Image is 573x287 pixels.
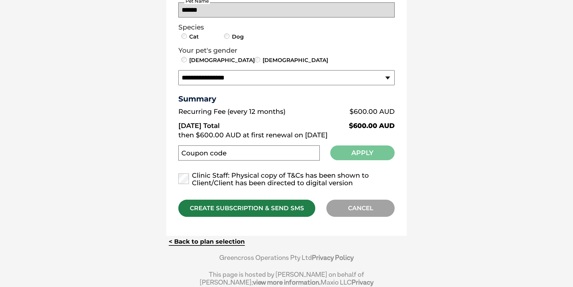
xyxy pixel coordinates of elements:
[178,200,315,217] div: CREATE SUBSCRIPTION & SEND SMS
[178,172,395,187] label: Clinic Staff: Physical copy of T&Cs has been shown to Client/Client has been directed to digital ...
[169,238,245,245] a: < Back to plan selection
[199,254,374,267] div: Greencross Operations Pty Ltd
[181,149,226,157] label: Coupon code
[178,173,189,184] input: Clinic Staff: Physical copy of T&Cs has been shown to Client/Client has been directed to digital ...
[253,278,321,286] a: view more information.
[178,47,395,55] legend: Your pet's gender
[178,23,395,31] legend: Species
[178,130,395,141] td: then $600.00 AUD at first renewal on [DATE]
[330,145,395,160] button: Apply
[329,117,395,130] td: $600.00 AUD
[326,200,395,217] div: CANCEL
[178,94,395,103] h3: Summary
[312,254,354,261] a: Privacy Policy
[178,106,329,117] td: Recurring Fee (every 12 months)
[329,106,395,117] td: $600.00 AUD
[178,117,329,130] td: [DATE] Total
